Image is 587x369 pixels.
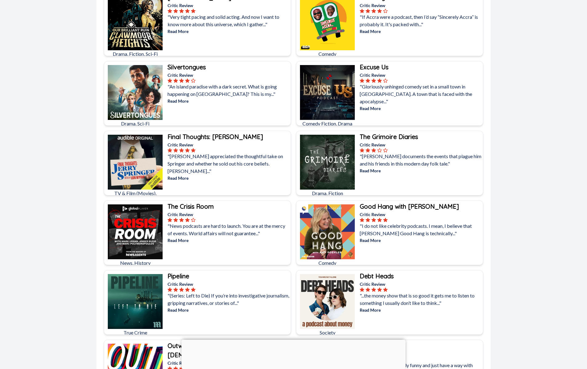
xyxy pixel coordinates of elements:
p: Comedy [300,259,355,267]
b: The Crisis Room [168,203,214,210]
a: PipelineTrue CrimePipelineCritic Review"(Series: Left to Die) If you’re into investigative journa... [104,270,291,335]
p: Read More [168,307,289,313]
p: Drama, Fiction [300,190,355,197]
p: Critic Review [168,281,289,287]
img: Debt Heads [300,274,355,329]
iframe: Advertisement [181,340,406,367]
p: Critic Review [360,351,482,357]
p: "Very tight pacing and solid acting. And now I want to know more about this universe, which I gat... [168,13,289,28]
p: News, History [108,259,163,267]
p: Critic Review [360,281,482,287]
p: Read More [360,237,482,244]
p: "...the money show that is so good it gets me to listen to something I usually don’t like to thin... [360,292,482,307]
a: The Grimoire DiariesDrama, FictionThe Grimoire DiariesCritic Review"[PERSON_NAME] documents the e... [296,131,483,195]
p: "[PERSON_NAME] appreciated the thoughtful take on Springer and whether he sold out his core belie... [168,153,289,175]
p: Critic Review [360,141,482,148]
a: SilvertonguesDrama, Sci-FiSilvertonguesCritic Review"An island paradise with a dark secret. What ... [104,61,291,126]
p: Society [300,329,355,336]
p: "(Series: Left to Die) If you’re into investigative journalism, gripping narratives, or stories o... [168,292,289,307]
b: Pipeline [168,272,189,280]
p: Read More [360,307,482,313]
p: Critic Review [168,211,289,218]
p: Critic Review [168,141,289,148]
p: Read More [168,175,289,181]
a: Final Thoughts: Jerry SpringerTV & Film (Movies), Documentary, Reality TVFinal Thoughts: [PERSON_... [104,131,291,195]
b: The Grimoire Diaries [360,133,418,141]
img: Good Hang with Amy Poehler [300,204,355,259]
p: "Gloriously unhinged comedy set in a small town in [GEOGRAPHIC_DATA]. A town that is faced with t... [360,83,482,105]
p: "If Accra were a podcast, then I’d say “Sincerely Accra” is probably it. It's packed with..." [360,13,482,28]
p: "An island paradise with a dark secret. What is going happening on [GEOGRAPHIC_DATA]? This is my..." [168,83,289,98]
img: Final Thoughts: Jerry Springer [108,135,163,190]
a: The Crisis Room News, HistoryThe Crisis RoomCritic Review"News podcasts are hard to launch. You a... [104,200,291,265]
p: "I do not like celebrity podcasts. I mean, I believe that [PERSON_NAME] Good Hang is technically..." [360,222,482,237]
p: TV & Film (Movies), Documentary, Reality TV [108,190,163,204]
p: Read More [360,28,482,35]
b: Silvertongues [168,63,206,71]
img: Pipeline [108,274,163,329]
p: Read More [168,98,289,104]
p: Critic Review [360,2,482,9]
p: True Crime [108,329,163,336]
p: Drama, Sci-Fi [108,120,163,127]
img: The Grimoire Diaries [300,135,355,190]
a: Excuse UsComedy Fiction, DramaExcuse UsCritic Review"Gloriously unhinged comedy set in a small to... [296,61,483,126]
p: Critic Review [360,72,482,78]
img: The Crisis Room [108,204,163,259]
p: "News podcasts are hard to launch. You are at the mercy of events. World affairs will not guarant... [168,222,289,237]
p: Drama, Fiction, Sci-Fi [108,50,163,58]
b: Good Hang with [PERSON_NAME] [360,203,459,210]
p: Comedy [300,50,355,58]
img: Excuse Us [300,65,355,120]
p: Critic Review [168,72,289,78]
p: Critic Review [168,2,289,9]
b: Final Thoughts: [PERSON_NAME] [168,133,263,141]
p: Comedy Fiction, Drama [300,120,355,127]
p: Read More [168,237,289,244]
b: Excuse Us [360,63,388,71]
b: Debt Heads [360,272,394,280]
a: Debt HeadsSocietyDebt HeadsCritic Review"...the money show that is so good it gets me to listen t... [296,270,483,335]
p: "[PERSON_NAME] documents the events that plague him and his friends in this modern day folk tale." [360,153,482,167]
img: Silvertongues [108,65,163,120]
p: Read More [168,28,289,35]
p: Critic Review [360,211,482,218]
p: Read More [360,167,482,174]
p: Critic Review [168,360,289,366]
a: Good Hang with Amy PoehlerComedyGood Hang with [PERSON_NAME]Critic Review"I do not like celebrity... [296,200,483,265]
b: Outward: [PERSON_NAME]'s [DEMOGRAPHIC_DATA] podcast [168,342,262,359]
p: Read More [360,105,482,112]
